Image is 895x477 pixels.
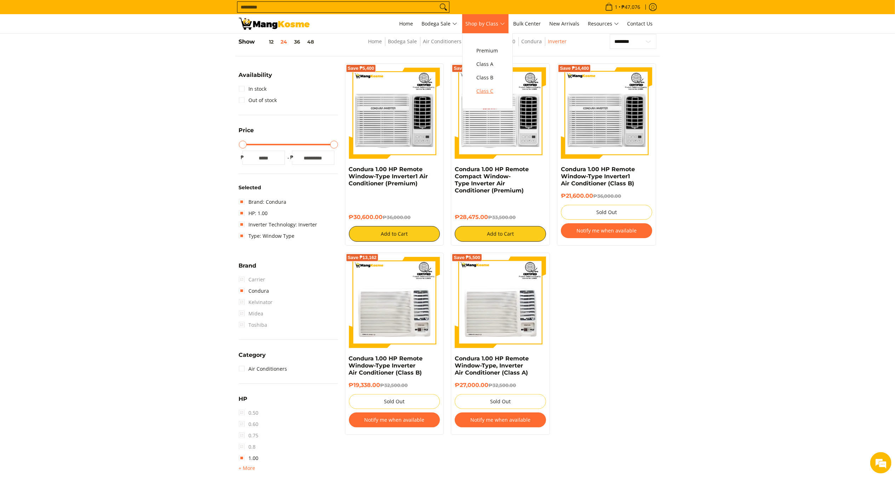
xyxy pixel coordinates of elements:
[239,128,254,139] summary: Open
[383,214,411,220] del: ₱36,000.00
[349,226,440,242] button: Add to Cart
[455,257,546,348] img: Condura 1.00 HP Remote Window-Type, Inverter Air Conditioner (Class A)
[621,5,642,10] span: ₱47,076
[455,382,546,389] h6: ₱27,000.00
[349,214,440,221] h6: ₱30,600.00
[473,71,502,84] a: Class B
[239,453,259,464] a: 1.00
[239,297,273,308] span: Kelvinator
[585,14,623,33] a: Resources
[454,66,480,71] span: Save ₱5,025
[477,87,498,96] span: Class C
[349,394,440,409] button: Sold Out
[473,57,502,71] a: Class A
[473,84,502,98] a: Class C
[239,352,266,363] summary: Open
[588,19,619,28] span: Resources
[239,352,266,358] span: Category
[349,166,428,187] a: Condura 1.00 HP Remote Window-Type Inverter1 Air Conditioner (Premium)
[388,38,417,45] a: Bodega Sale
[477,73,498,82] span: Class B
[455,394,546,409] button: Sold Out
[239,263,257,274] summary: Open
[438,2,449,12] button: Search
[239,407,259,419] span: 0.50
[561,223,652,238] button: Notify me when available
[614,5,619,10] span: 1
[422,19,457,28] span: Bodega Sale
[466,19,505,28] span: Shop by Class
[336,37,599,53] nav: Breadcrumbs
[239,38,318,45] h5: Show
[239,396,248,407] summary: Open
[514,20,541,27] span: Bulk Center
[239,396,248,402] span: HP
[239,208,268,219] a: HP: 1.00
[239,464,256,472] summary: Open
[510,14,545,33] a: Bulk Center
[473,44,502,57] a: Premium
[455,413,546,427] button: Notify me when available
[239,219,317,230] a: Inverter Technology: Inverter
[349,382,440,389] h6: ₱19,338.00
[349,355,423,376] a: Condura 1.00 HP Remote Window-Type Inverter Air Conditioner (Class B)
[239,274,265,285] span: Carrier
[239,72,272,83] summary: Open
[488,382,516,388] del: ₱32,500.00
[348,66,374,71] span: Save ₱5,400
[477,46,498,55] span: Premium
[239,465,256,471] span: + More
[550,20,580,27] span: New Arrivals
[418,14,461,33] a: Bodega Sale
[548,37,567,46] span: Inverter
[116,4,133,21] div: Minimize live chat window
[277,39,291,45] button: 24
[4,193,135,218] textarea: Type your message and hit 'Enter'
[239,95,277,106] a: Out of stock
[454,256,480,260] span: Save ₱5,500
[239,419,259,430] span: 0.60
[239,308,264,319] span: Midea
[396,14,417,33] a: Home
[37,40,119,49] div: Chat with us now
[41,89,98,161] span: We're online!
[561,205,652,220] button: Sold Out
[239,263,257,269] span: Brand
[288,154,296,161] span: ₱
[560,66,589,71] span: Save ₱14,400
[349,413,440,427] button: Notify me when available
[400,20,413,27] span: Home
[561,67,652,159] img: Condura 1.00 HP Remote Window-Type Inverter1 Air Conditioner (Class B)
[455,67,546,159] img: Condura 1.00 HP Remote Compact Window-Type Inverter Air Conditioner (Premium)
[239,83,267,95] a: In stock
[349,257,440,348] img: Condura 1.00 HP Remote Window-Type Inverter Air Conditioner (Class B)
[423,38,462,45] a: Air Conditioners
[239,185,338,191] h6: Selected
[348,256,377,260] span: Save ₱13,162
[455,226,546,242] button: Add to Cart
[349,67,440,159] img: Condura 1.00 HP Remote Window-Type Inverter1 Air Conditioner (Premium)
[522,38,542,45] a: Condura
[455,355,529,376] a: Condura 1.00 HP Remote Window-Type, Inverter Air Conditioner (Class A)
[239,230,295,242] a: Type: Window Type
[455,214,546,221] h6: ₱28,475.00
[477,60,498,69] span: Class A
[488,214,516,220] del: ₱33,500.00
[603,3,643,11] span: •
[239,285,269,297] a: Condura
[239,441,256,453] span: 0.8
[561,192,652,200] h6: ₱21,600.00
[239,128,254,133] span: Price
[239,18,310,30] img: Bodega Sale Aircon l Mang Kosme: Home Appliances Warehouse Sale Window Type
[239,430,259,441] span: 0.75
[561,166,635,187] a: Condura 1.00 HP Remote Window-Type Inverter1 Air Conditioner (Class B)
[239,72,272,78] span: Availability
[462,14,509,33] a: Shop by Class
[380,382,408,388] del: ₱32,500.00
[624,14,656,33] a: Contact Us
[239,363,287,375] a: Air Conditioners
[304,39,318,45] button: 48
[317,14,656,33] nav: Main Menu
[291,39,304,45] button: 36
[239,196,287,208] a: Brand: Condura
